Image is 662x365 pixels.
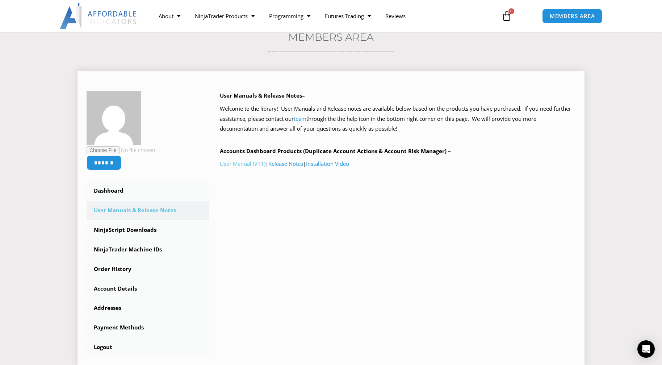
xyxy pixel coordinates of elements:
[188,8,262,24] a: NinjaTrader Products
[87,91,141,145] img: d06b8e997f456842a1b90d6fdd97a44dfed3a6cbf4cec48c9d1e3b7e40cfae3e
[268,160,303,167] a: Release Notes
[294,115,306,122] a: team
[220,147,451,155] b: Accounts Dashboard Products (Duplicate Account Actions & Account Risk Manager) –
[550,13,595,19] span: MEMBERS AREA
[87,318,209,337] a: Payment Methods
[491,5,523,26] a: 0
[151,8,188,24] a: About
[288,31,374,43] a: Members Area
[87,279,209,298] a: Account Details
[220,159,576,169] p: | |
[262,8,318,24] a: Programming
[220,104,576,134] p: Welcome to the library! User Manuals and Release notes are available below based on the products ...
[542,9,603,24] a: MEMBERS AREA
[151,8,493,24] nav: Menu
[306,160,349,167] a: Installation Video
[637,340,655,358] div: Open Intercom Messenger
[220,92,305,99] b: User Manuals & Release Notes–
[87,181,209,357] nav: Account pages
[87,240,209,259] a: NinjaTrader Machine IDs
[318,8,378,24] a: Futures Trading
[220,160,265,167] a: User Manual (V11)
[87,201,209,220] a: User Manuals & Release Notes
[87,338,209,357] a: Logout
[87,181,209,200] a: Dashboard
[378,8,413,24] a: Reviews
[87,221,209,239] a: NinjaScript Downloads
[60,3,138,29] img: LogoAI | Affordable Indicators – NinjaTrader
[87,260,209,279] a: Order History
[508,8,514,14] span: 0
[87,299,209,317] a: Addresses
